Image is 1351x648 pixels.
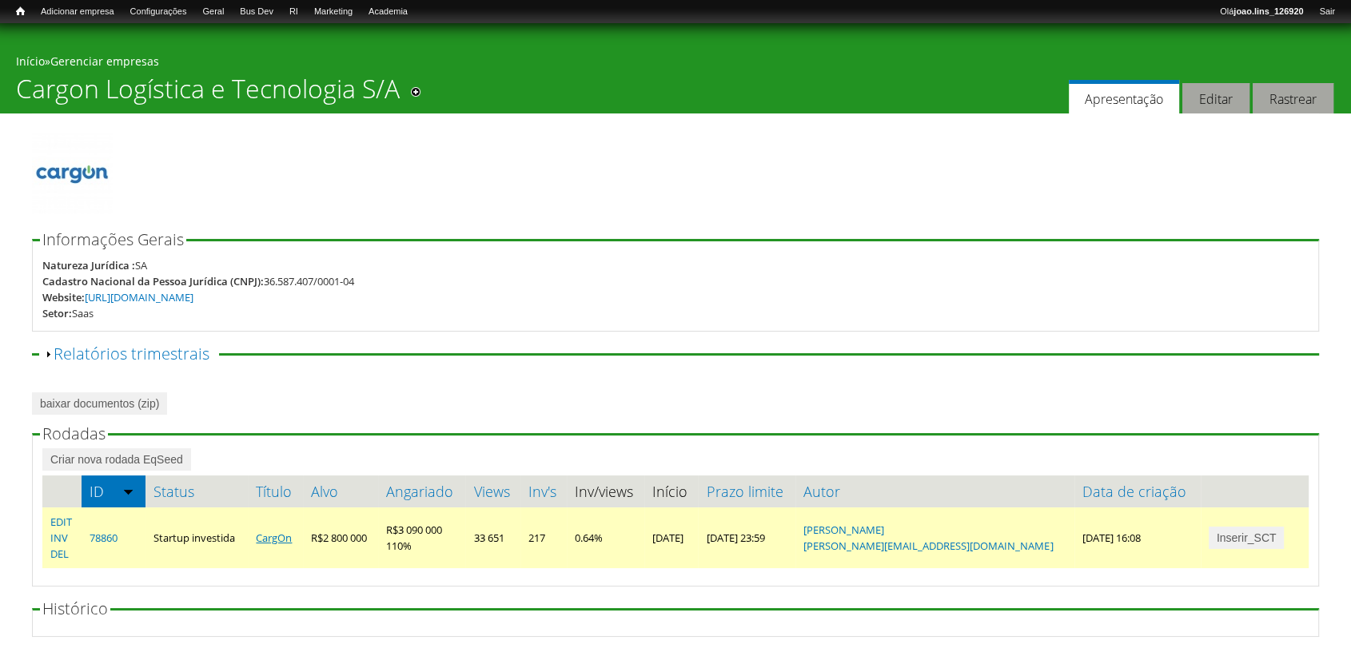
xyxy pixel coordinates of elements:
[1233,6,1303,16] strong: joao.lins_126920
[16,6,25,17] span: Início
[123,486,134,496] img: ordem crescente
[32,392,167,415] a: baixar documentos (zip)
[50,531,68,545] a: INV
[1253,83,1333,114] a: Rastrear
[90,531,118,545] a: 78860
[803,539,1053,553] a: [PERSON_NAME][EMAIL_ADDRESS][DOMAIN_NAME]
[16,54,45,69] a: Início
[42,273,264,289] div: Cadastro Nacional da Pessoa Jurídica (CNPJ):
[567,507,645,568] td: 0.64%
[644,475,698,507] th: Início
[803,523,884,537] a: [PERSON_NAME]
[386,483,457,499] a: Angariado
[153,483,240,499] a: Status
[90,483,137,499] a: ID
[264,273,354,289] div: 36.587.407/0001-04
[42,305,72,321] div: Setor:
[8,4,33,19] a: Início
[1074,507,1201,568] td: [DATE] 16:08
[72,305,94,321] div: Saas
[1182,83,1249,114] a: Editar
[1209,527,1285,549] a: Inserir_SCT
[16,74,400,113] h1: Cargon Logística e Tecnologia S/A
[42,598,108,619] span: Histórico
[281,4,306,20] a: RI
[33,4,122,20] a: Adicionar empresa
[145,507,248,568] td: Startup investida
[361,4,416,20] a: Academia
[1069,80,1179,114] a: Apresentação
[1212,4,1311,20] a: Olájoao.lins_126920
[1082,483,1193,499] a: Data de criação
[1311,4,1343,20] a: Sair
[50,547,69,561] a: DEL
[465,507,520,568] td: 33 651
[803,483,1066,499] a: Autor
[256,531,292,545] a: CargOn
[50,54,159,69] a: Gerenciar empresas
[194,4,232,20] a: Geral
[528,483,559,499] a: Inv's
[378,507,465,568] td: R$3 090 000 110%
[42,423,106,444] span: Rodadas
[567,475,645,507] th: Inv/views
[54,343,209,364] a: Relatórios trimestrais
[42,257,135,273] div: Natureza Jurídica :
[473,483,512,499] a: Views
[311,483,371,499] a: Alvo
[303,507,379,568] td: R$2 800 000
[42,289,85,305] div: Website:
[122,4,195,20] a: Configurações
[85,290,193,304] a: [URL][DOMAIN_NAME]
[232,4,281,20] a: Bus Dev
[42,229,184,250] span: Informações Gerais
[135,257,147,273] div: SA
[16,54,1335,74] div: »
[306,4,361,20] a: Marketing
[256,483,294,499] a: Título
[520,507,567,568] td: 217
[50,515,72,529] a: EDIT
[706,483,787,499] a: Prazo limite
[652,531,683,545] span: [DATE]
[706,531,764,545] span: [DATE] 23:59
[42,448,191,471] a: Criar nova rodada EqSeed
